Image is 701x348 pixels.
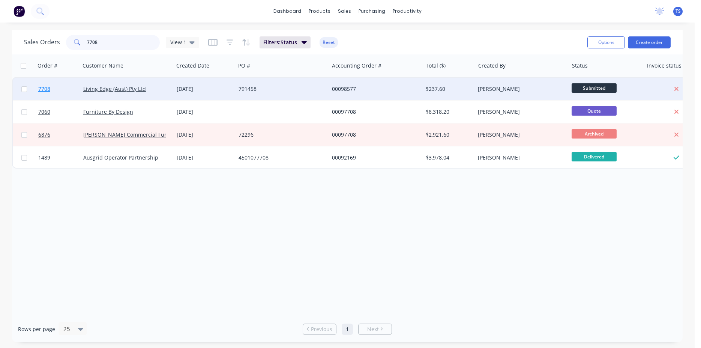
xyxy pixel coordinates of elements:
[647,62,681,69] div: Invoice status
[83,62,123,69] div: Customer Name
[572,106,617,116] span: Quote
[675,8,681,15] span: TS
[572,83,617,93] span: Submitted
[260,36,311,48] button: Filters:Status
[14,6,25,17] img: Factory
[332,85,415,93] div: 00098577
[38,131,50,139] span: 6876
[38,154,50,161] span: 1489
[426,154,470,161] div: $3,978.04
[83,154,158,161] a: Ausgrid Operator Partnership
[334,6,355,17] div: sales
[478,62,506,69] div: Created By
[587,36,625,48] button: Options
[311,325,332,333] span: Previous
[177,154,233,161] div: [DATE]
[38,124,83,146] a: 6876
[263,39,297,46] span: Filters: Status
[426,108,470,116] div: $8,318.20
[332,62,381,69] div: Accounting Order #
[478,154,561,161] div: [PERSON_NAME]
[426,85,470,93] div: $237.60
[83,131,182,138] a: [PERSON_NAME] Commercial Furniture
[628,36,671,48] button: Create order
[389,6,425,17] div: productivity
[177,131,233,139] div: [DATE]
[342,324,353,335] a: Page 1 is your current page
[572,62,588,69] div: Status
[18,325,55,333] span: Rows per page
[332,108,415,116] div: 00097708
[239,154,322,161] div: 4501077708
[177,108,233,116] div: [DATE]
[83,108,133,115] a: Furniture By Design
[238,62,250,69] div: PO #
[359,325,392,333] a: Next page
[177,85,233,93] div: [DATE]
[303,325,336,333] a: Previous page
[270,6,305,17] a: dashboard
[305,6,334,17] div: products
[332,131,415,139] div: 00097708
[38,62,57,69] div: Order #
[572,152,617,161] span: Delivered
[38,108,50,116] span: 7060
[176,62,209,69] div: Created Date
[87,35,160,50] input: Search...
[478,85,561,93] div: [PERSON_NAME]
[239,131,322,139] div: 72296
[355,6,389,17] div: purchasing
[83,85,146,92] a: Living Edge (Aust) Pty Ltd
[426,131,470,139] div: $2,921.60
[332,154,415,161] div: 00092169
[38,101,83,123] a: 7060
[572,129,617,139] span: Archived
[239,85,322,93] div: 791458
[38,146,83,169] a: 1489
[478,108,561,116] div: [PERSON_NAME]
[320,37,338,48] button: Reset
[426,62,446,69] div: Total ($)
[24,39,60,46] h1: Sales Orders
[478,131,561,139] div: [PERSON_NAME]
[170,38,186,46] span: View 1
[38,85,50,93] span: 7708
[300,324,395,335] ul: Pagination
[38,78,83,100] a: 7708
[367,325,379,333] span: Next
